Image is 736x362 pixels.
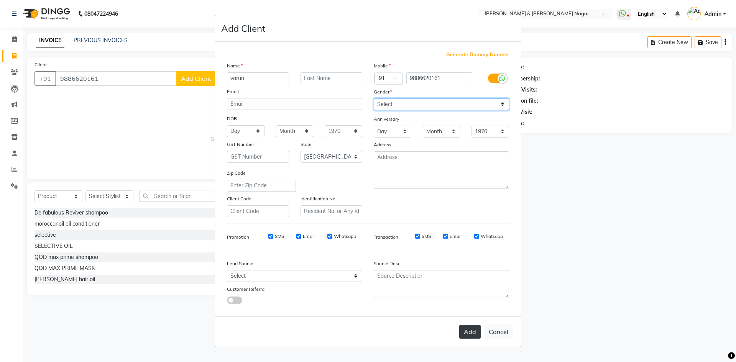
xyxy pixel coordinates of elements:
[374,141,391,148] label: Address
[374,260,400,267] label: Source Desc
[221,21,265,35] h4: Add Client
[301,195,337,202] label: Identification No.
[227,62,243,69] label: Name
[450,233,462,240] label: Email
[227,141,254,148] label: GST Number
[227,205,289,217] input: Client Code
[227,170,246,177] label: Zip Code
[374,234,398,241] label: Transaction
[227,286,266,293] label: Customer Referral
[481,233,503,240] label: Whatsapp
[227,180,296,192] input: Enter Zip Code
[446,51,509,59] span: Generate Dummy Number
[374,62,391,69] label: Mobile
[301,205,363,217] input: Resident No. or Any Id
[484,324,513,339] button: Cancel
[227,151,289,163] input: GST Number
[374,116,399,123] label: Anniversary
[301,72,363,84] input: Last Name
[227,260,253,267] label: Lead Source
[334,233,356,240] label: Whatsapp
[459,325,481,339] button: Add
[227,88,239,95] label: Email
[275,233,284,240] label: SMS
[227,195,251,202] label: Client Code
[227,115,237,122] label: DOB
[227,98,362,110] input: Email
[227,234,249,241] label: Promotion
[301,141,312,148] label: State
[406,72,473,84] input: Mobile
[303,233,315,240] label: Email
[227,72,289,84] input: First Name
[374,88,392,95] label: Gender
[422,233,431,240] label: SMS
